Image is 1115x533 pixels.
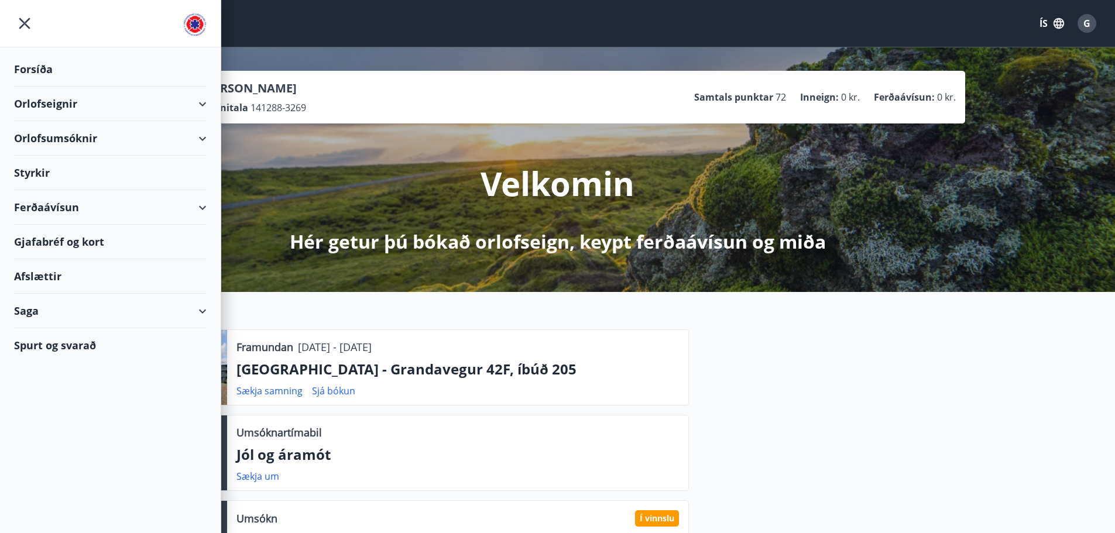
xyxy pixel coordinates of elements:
[14,294,207,328] div: Saga
[14,87,207,121] div: Orlofseignir
[14,52,207,87] div: Forsíða
[236,470,279,483] a: Sækja um
[251,101,306,114] span: 141288-3269
[694,91,773,104] p: Samtals punktar
[14,328,207,362] div: Spurt og svarað
[1033,13,1071,34] button: ÍS
[236,359,679,379] p: [GEOGRAPHIC_DATA] - Grandavegur 42F, íbúð 205
[183,13,207,36] img: union_logo
[14,190,207,225] div: Ferðaávísun
[937,91,956,104] span: 0 kr.
[635,510,679,527] div: Í vinnslu
[14,259,207,294] div: Afslættir
[841,91,860,104] span: 0 kr.
[236,445,679,465] p: Jól og áramót
[202,101,248,114] p: Kennitala
[236,339,293,355] p: Framundan
[202,80,306,97] p: [PERSON_NAME]
[14,13,35,34] button: menu
[14,156,207,190] div: Styrkir
[800,91,839,104] p: Inneign :
[290,229,826,255] p: Hér getur þú bókað orlofseign, keypt ferðaávísun og miða
[776,91,786,104] span: 72
[298,339,372,355] p: [DATE] - [DATE]
[14,225,207,259] div: Gjafabréf og kort
[1083,17,1090,30] span: G
[236,384,303,397] a: Sækja samning
[1073,9,1101,37] button: G
[236,511,277,526] p: Umsókn
[874,91,935,104] p: Ferðaávísun :
[236,425,322,440] p: Umsóknartímabil
[481,161,634,205] p: Velkomin
[14,121,207,156] div: Orlofsumsóknir
[312,384,355,397] a: Sjá bókun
